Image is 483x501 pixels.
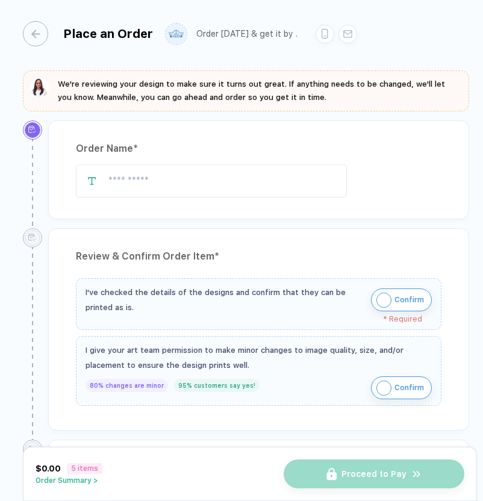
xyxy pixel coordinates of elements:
[376,381,391,396] img: icon
[30,78,462,104] button: We're reviewing your design to make sure it turns out great. If anything needs to be changed, we'...
[86,315,422,323] div: * Required
[76,247,441,266] div: Review & Confirm Order Item
[394,378,424,397] span: Confirm
[166,23,187,45] img: user profile
[394,290,424,310] span: Confirm
[86,379,168,392] div: 80% changes are minor
[371,288,432,311] button: iconConfirm
[58,79,445,102] span: We're reviewing your design to make sure it turns out great. If anything needs to be changed, we'...
[86,285,365,315] div: I've checked the details of the designs and confirm that they can be printed as is.
[376,293,391,308] img: icon
[371,376,432,399] button: iconConfirm
[36,464,61,473] span: $0.00
[36,476,102,485] button: Order Summary >
[67,463,102,474] span: 5 items
[196,29,298,39] div: Order [DATE] & get it by .
[63,26,153,41] div: Place an Order
[86,343,432,373] div: I give your art team permission to make minor changes to image quality, size, and/or placement to...
[30,78,49,97] img: sophie
[76,139,441,158] div: Order Name
[174,379,260,392] div: 95% customers say yes!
